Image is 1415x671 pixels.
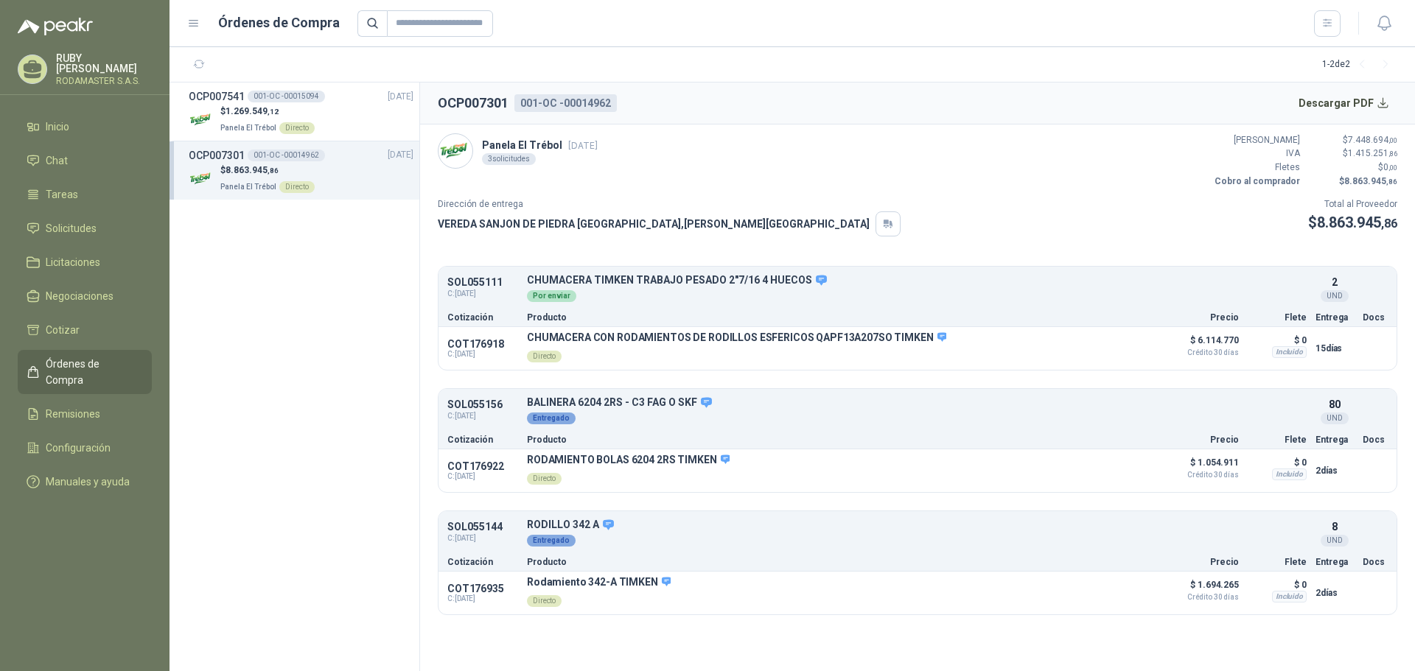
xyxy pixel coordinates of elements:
[527,454,730,467] p: RODAMIENTO BOLAS 6204 2RS TIMKEN
[1316,340,1354,357] p: 15 días
[447,558,518,566] p: Cotización
[447,594,518,603] span: C: [DATE]
[447,583,518,594] p: COT176935
[527,412,576,424] div: Entregado
[1308,211,1397,234] p: $
[1348,135,1397,145] span: 7.448.694
[438,93,509,113] h2: OCP007301
[18,180,152,208] a: Tareas
[388,148,413,162] span: [DATE]
[220,105,315,119] p: $
[439,134,472,168] img: Company Logo
[527,535,576,547] div: Entregado
[388,90,413,104] span: [DATE]
[1363,558,1388,566] p: Docs
[527,519,1307,532] p: RODILLO 342 A
[1165,594,1239,601] span: Crédito 30 días
[18,434,152,462] a: Configuración
[527,313,1156,322] p: Producto
[1165,331,1239,356] p: $ 6.114.770
[189,147,245,164] h3: OCP007301
[1317,214,1397,231] span: 8.863.945
[18,350,152,394] a: Órdenes de Compra
[1165,313,1239,322] p: Precio
[189,166,214,192] img: Company Logo
[438,197,901,211] p: Dirección de entrega
[1388,150,1397,158] span: ,86
[1316,462,1354,479] p: 2 días
[279,181,315,193] div: Directo
[1316,313,1354,322] p: Entrega
[18,316,152,344] a: Cotizar
[1316,584,1354,602] p: 2 días
[189,88,413,135] a: OCP007541001-OC -00015094[DATE] Company Logo$1.269.549,12Panela El TrébolDirecto
[18,147,152,175] a: Chat
[1165,435,1239,444] p: Precio
[1363,435,1388,444] p: Docs
[1321,290,1349,302] div: UND
[1248,331,1307,349] p: $ 0
[220,164,315,178] p: $
[1248,313,1307,322] p: Flete
[447,277,518,288] p: SOL055111
[248,91,325,102] div: 001-OC -00015094
[1248,435,1307,444] p: Flete
[1348,148,1397,158] span: 1.415.251
[18,468,152,496] a: Manuales y ayuda
[46,406,100,422] span: Remisiones
[1212,161,1300,175] p: Fletes
[447,399,518,410] p: SOL055156
[18,248,152,276] a: Licitaciones
[482,153,536,165] div: 3 solicitudes
[447,338,518,350] p: COT176918
[46,356,138,388] span: Órdenes de Compra
[447,435,518,444] p: Cotización
[226,106,279,116] span: 1.269.549
[56,77,152,85] p: RODAMASTER S.A.S.
[527,274,1307,287] p: CHUMACERA TIMKEN TRABAJO PESADO 2"7/16 4 HUECOS
[226,165,279,175] span: 8.863.945
[527,435,1156,444] p: Producto
[18,214,152,242] a: Solicitudes
[189,88,245,105] h3: OCP007541
[46,152,68,169] span: Chat
[1165,471,1239,479] span: Crédito 30 días
[220,124,276,132] span: Panela El Trébol
[1383,162,1397,172] span: 0
[527,331,946,345] p: CHUMACERA CON RODAMIENTOS DE RODILLOS ESFERICOS QAPF13A207SO TIMKEN
[46,254,100,270] span: Licitaciones
[189,147,413,194] a: OCP007301001-OC -00014962[DATE] Company Logo$8.863.945,86Panela El TrébolDirecto
[1248,454,1307,471] p: $ 0
[1309,175,1397,189] p: $
[1321,412,1349,424] div: UND
[447,472,518,481] span: C: [DATE]
[1332,519,1338,535] p: 8
[1165,576,1239,601] p: $ 1.694.265
[1212,175,1300,189] p: Cobro al comprador
[527,558,1156,566] p: Producto
[447,288,518,300] span: C: [DATE]
[268,166,279,175] span: ,86
[1322,53,1397,77] div: 1 - 2 de 2
[1290,88,1398,118] button: Descargar PDF
[1316,558,1354,566] p: Entrega
[1316,435,1354,444] p: Entrega
[1329,396,1341,412] p: 80
[1308,197,1397,211] p: Total al Proveedor
[1388,164,1397,172] span: ,00
[1388,136,1397,144] span: ,00
[1272,591,1307,603] div: Incluido
[1212,133,1300,147] p: [PERSON_NAME]
[18,282,152,310] a: Negociaciones
[527,351,562,362] div: Directo
[1321,535,1349,547] div: UND
[1248,576,1307,594] p: $ 0
[46,220,97,236] span: Solicitudes
[527,595,562,607] div: Directo
[18,400,152,428] a: Remisiones
[1363,313,1388,322] p: Docs
[46,186,78,203] span: Tareas
[527,473,562,485] div: Directo
[447,313,518,322] p: Cotización
[527,396,1307,410] p: BALINERA 6204 2RS - C3 FAG O SKF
